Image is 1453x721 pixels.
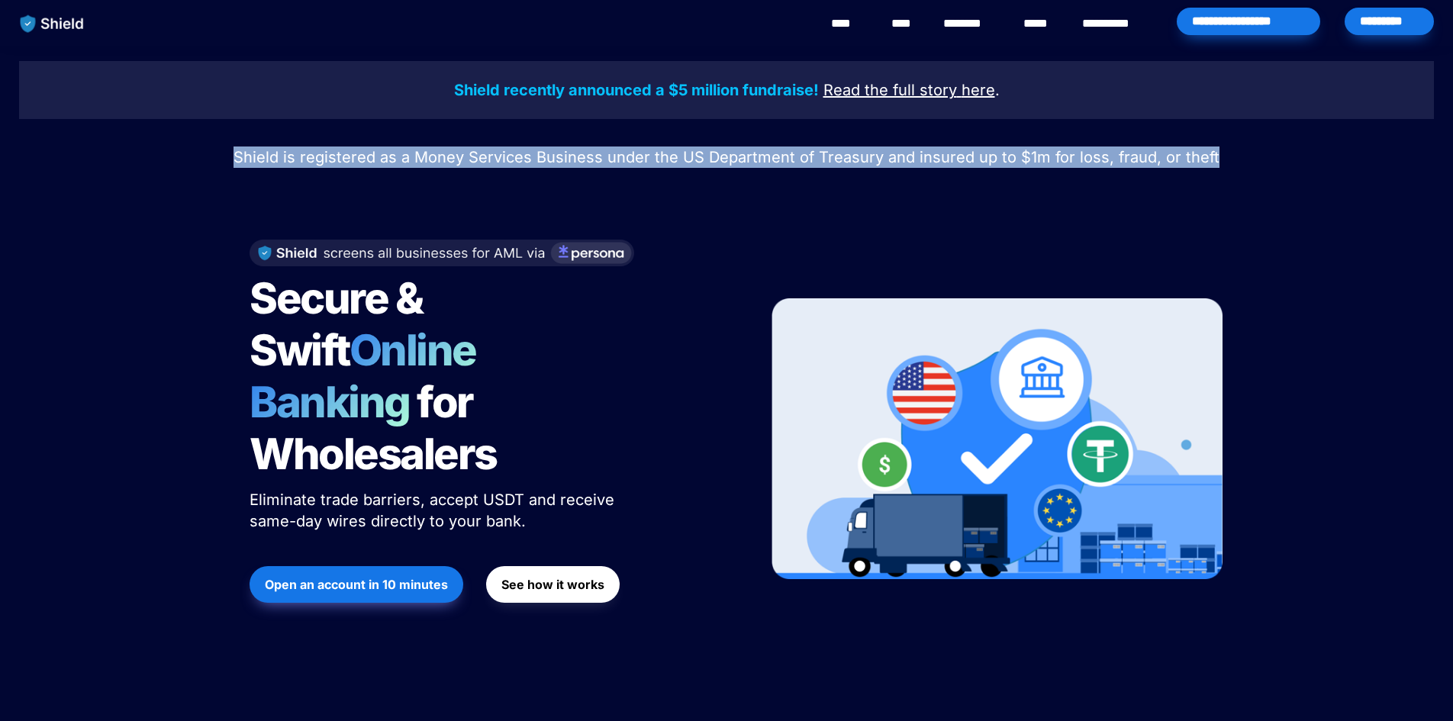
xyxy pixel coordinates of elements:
a: See how it works [486,558,620,610]
a: Open an account in 10 minutes [250,558,463,610]
button: See how it works [486,566,620,603]
span: Eliminate trade barriers, accept USDT and receive same-day wires directly to your bank. [250,491,619,530]
span: Shield is registered as a Money Services Business under the US Department of Treasury and insured... [234,148,1219,166]
u: here [962,81,995,99]
span: Online Banking [250,324,491,428]
a: here [962,83,995,98]
strong: Open an account in 10 minutes [265,577,448,592]
span: for Wholesalers [250,376,497,480]
span: Secure & Swift [250,272,430,376]
img: website logo [13,8,92,40]
span: . [995,81,1000,99]
button: Open an account in 10 minutes [250,566,463,603]
u: Read the full story [823,81,957,99]
strong: Shield recently announced a $5 million fundraise! [454,81,819,99]
a: Read the full story [823,83,957,98]
strong: See how it works [501,577,604,592]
